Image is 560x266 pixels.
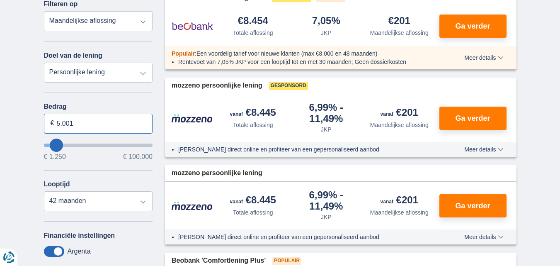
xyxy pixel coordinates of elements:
span: Meer details [464,146,503,152]
div: €201 [381,195,418,207]
label: Argenta [68,248,91,255]
div: Totale aflossing [233,29,273,37]
div: 6,99% [293,190,360,211]
span: Ga verder [455,115,490,122]
button: Ga verder [439,194,507,217]
label: Doel van de lening [44,52,102,59]
li: [PERSON_NAME] direct online en profiteer van een gepersonaliseerd aanbod [178,233,434,241]
div: Totale aflossing [233,121,273,129]
span: mozzeno persoonlijke lening [172,81,262,90]
span: Meer details [464,234,503,240]
li: [PERSON_NAME] direct online en profiteer van een gepersonaliseerd aanbod [178,145,434,154]
span: Meer details [464,55,503,61]
span: € 100.000 [123,154,153,160]
div: JKP [321,29,332,37]
div: Maandelijkse aflossing [370,121,429,129]
div: : [165,49,441,58]
span: Een voordelig tarief voor nieuwe klanten (max €8.000 en 48 maanden) [196,50,378,57]
span: Ga verder [455,22,490,30]
span: € [51,119,54,128]
span: mozzeno persoonlijke lening [172,168,262,178]
img: product.pl.alt Mozzeno [172,114,213,123]
button: Meer details [458,146,509,153]
span: Ga verder [455,202,490,210]
label: Looptijd [44,181,70,188]
div: €201 [388,16,410,27]
div: €8.454 [238,16,268,27]
div: JKP [321,213,332,221]
div: Maandelijkse aflossing [370,29,429,37]
li: Rentevoet van 7,05% JKP voor een looptijd tot en met 30 maanden; Geen dossierkosten [178,58,434,66]
span: Populair [272,257,301,265]
input: wantToBorrow [44,144,153,147]
span: Beobank 'Comfortlening Plus' [172,256,266,266]
span: Populair [172,50,195,57]
div: 6,99% [293,102,360,124]
label: Bedrag [44,103,153,110]
div: €8.445 [230,107,276,119]
span: € 1.250 [44,154,66,160]
div: Maandelijkse aflossing [370,208,429,217]
div: Totale aflossing [233,208,273,217]
button: Meer details [458,234,509,240]
label: Filteren op [44,0,78,8]
img: product.pl.alt Mozzeno [172,201,213,210]
label: Financiële instellingen [44,232,115,239]
button: Ga verder [439,15,507,38]
div: 7,05% [312,16,340,27]
div: JKP [321,125,332,134]
div: €8.445 [230,195,276,207]
button: Meer details [458,54,509,61]
img: product.pl.alt Beobank [172,16,213,37]
span: Gesponsord [269,82,308,90]
button: Ga verder [439,107,507,130]
div: €201 [381,107,418,119]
